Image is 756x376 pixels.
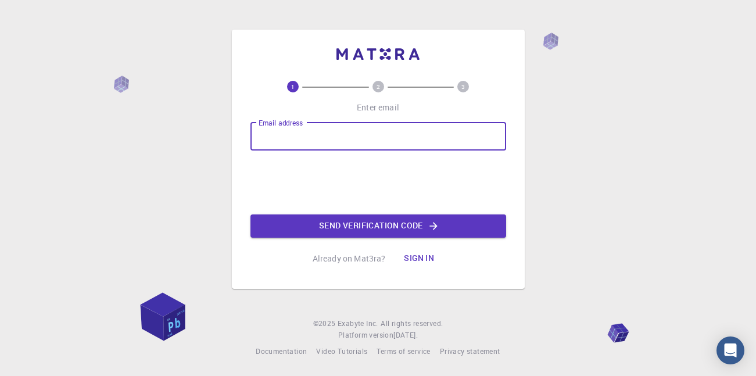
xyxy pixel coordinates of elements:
[377,83,380,91] text: 2
[256,346,307,356] span: Documentation
[338,318,378,330] a: Exabyte Inc.
[259,118,303,128] label: Email address
[357,102,399,113] p: Enter email
[395,247,443,270] button: Sign in
[338,330,393,341] span: Platform version
[313,253,386,264] p: Already on Mat3ra?
[256,346,307,357] a: Documentation
[290,160,467,205] iframe: reCAPTCHA
[291,83,295,91] text: 1
[716,336,744,364] div: Open Intercom Messenger
[377,346,430,356] span: Terms of service
[381,318,443,330] span: All rights reserved.
[393,330,418,339] span: [DATE] .
[313,318,338,330] span: © 2025
[316,346,367,357] a: Video Tutorials
[461,83,465,91] text: 3
[338,318,378,328] span: Exabyte Inc.
[250,214,506,238] button: Send verification code
[440,346,500,357] a: Privacy statement
[393,330,418,341] a: [DATE].
[377,346,430,357] a: Terms of service
[440,346,500,356] span: Privacy statement
[316,346,367,356] span: Video Tutorials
